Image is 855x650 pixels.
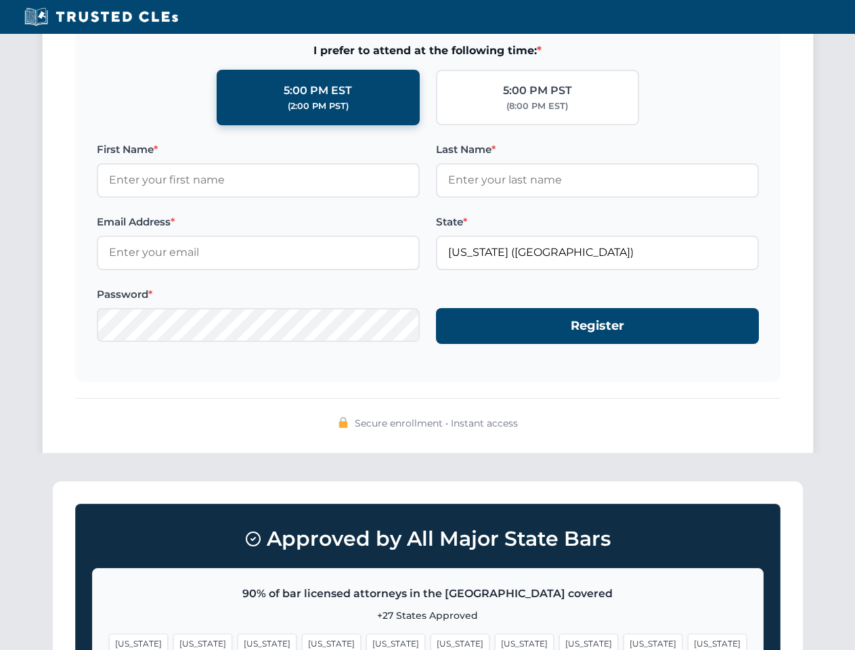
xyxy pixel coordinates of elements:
[109,608,747,623] p: +27 States Approved
[97,214,420,230] label: Email Address
[436,236,759,269] input: Florida (FL)
[109,585,747,603] p: 90% of bar licensed attorneys in the [GEOGRAPHIC_DATA] covered
[436,214,759,230] label: State
[436,308,759,344] button: Register
[97,236,420,269] input: Enter your email
[506,100,568,113] div: (8:00 PM EST)
[436,163,759,197] input: Enter your last name
[97,286,420,303] label: Password
[355,416,518,431] span: Secure enrollment • Instant access
[284,82,352,100] div: 5:00 PM EST
[436,142,759,158] label: Last Name
[503,82,572,100] div: 5:00 PM PST
[97,42,759,60] span: I prefer to attend at the following time:
[97,163,420,197] input: Enter your first name
[92,521,764,557] h3: Approved by All Major State Bars
[97,142,420,158] label: First Name
[288,100,349,113] div: (2:00 PM PST)
[338,417,349,428] img: 🔒
[20,7,182,27] img: Trusted CLEs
